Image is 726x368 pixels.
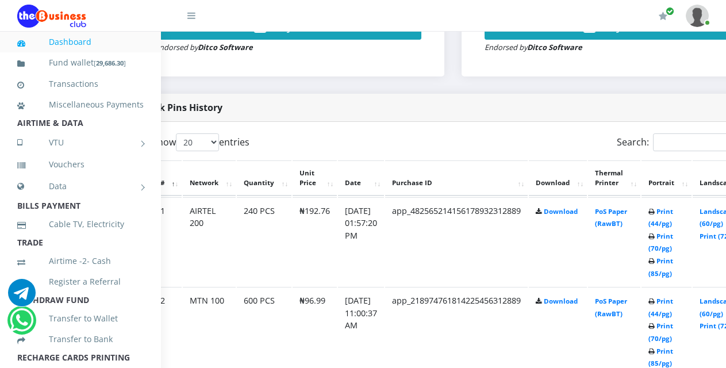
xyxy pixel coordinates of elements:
span: Buy Now! [272,18,323,33]
a: Print (85/pg) [648,256,673,278]
a: Vouchers [17,151,144,178]
small: Endorsed by [485,42,582,52]
a: Print (70/pg) [648,232,673,253]
a: Print (70/pg) [648,321,673,343]
th: Portrait: activate to sort column ascending [642,160,692,196]
a: Miscellaneous Payments [17,91,144,118]
a: PoS Paper (RawBT) [595,207,627,228]
td: AIRTEL 200 [183,197,236,286]
td: [DATE] 01:57:20 PM [338,197,384,286]
strong: Ditco Software [198,42,253,52]
a: VTU [17,128,144,157]
a: Cable TV, Electricity [17,211,144,237]
a: Print (44/pg) [648,297,673,318]
th: Unit Price: activate to sort column ascending [293,160,337,196]
b: 29,686.30 [96,59,124,67]
a: Chat for support [8,287,36,306]
a: Download [544,297,578,305]
label: Show entries [152,133,249,151]
img: Logo [17,5,86,28]
td: 1 [153,197,182,286]
td: 240 PCS [237,197,291,286]
small: [ ] [94,59,126,67]
small: Endorsed by [155,42,253,52]
a: Print (44/pg) [648,207,673,228]
th: Purchase ID: activate to sort column ascending [385,160,528,196]
td: ₦192.76 [293,197,337,286]
a: Fund wallet[29,686.30] [17,49,144,76]
a: Transactions [17,71,144,97]
th: Quantity: activate to sort column ascending [237,160,291,196]
a: Print (85/pg) [648,347,673,368]
strong: Ditco Software [527,42,582,52]
a: PoS Paper (RawBT) [595,297,627,318]
th: Download: activate to sort column ascending [529,160,587,196]
strong: Bulk Pins History [144,101,222,114]
a: Chat for support [10,315,33,334]
i: Renew/Upgrade Subscription [659,11,667,21]
th: Thermal Printer: activate to sort column ascending [588,160,640,196]
th: #: activate to sort column descending [153,160,182,196]
select: Showentries [176,133,219,151]
a: Transfer to Bank [17,326,144,352]
a: Dashboard [17,29,144,55]
a: Airtime -2- Cash [17,248,144,274]
td: app_482565214156178932312889 [385,197,528,286]
a: Download [544,207,578,216]
a: Transfer to Wallet [17,305,144,332]
span: Renew/Upgrade Subscription [666,7,674,16]
span: Buy Now! [602,18,652,33]
a: Data [17,172,144,201]
img: User [686,5,709,27]
a: Register a Referral [17,269,144,295]
th: Date: activate to sort column ascending [338,160,384,196]
th: Network: activate to sort column ascending [183,160,236,196]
